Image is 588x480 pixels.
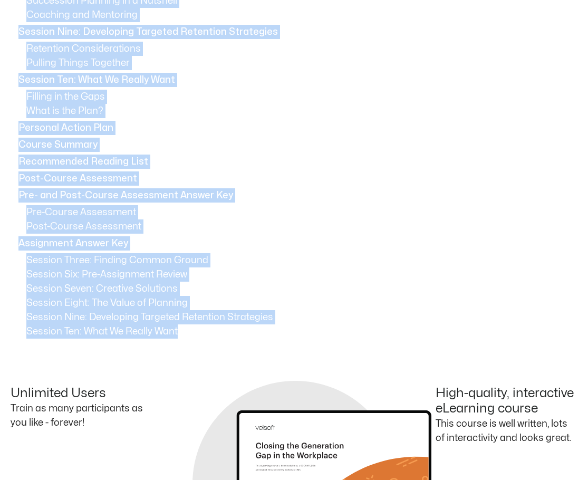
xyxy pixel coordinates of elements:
[26,324,577,339] p: Session Ten: What We Really Want
[26,219,577,234] p: Post-Course Assessment
[18,188,575,203] p: Pre- and Post-Course Assessment Answer Key
[18,236,575,251] p: Assignment Answer Key
[26,282,577,296] p: Session Seven: Creative Solutions
[18,171,575,186] p: Post-Course Assessment
[18,155,575,169] p: Recommended Reading List
[26,296,577,310] p: Session Eight: The Value of Planning
[11,401,152,430] p: Train as many participants as you like - forever!
[26,253,577,267] p: Session Three: Finding Common Ground
[26,90,577,104] p: Filling in the Gaps
[18,138,575,152] p: Course Summary
[26,205,577,219] p: Pre-Course Assessment
[11,386,152,401] h4: Unlimited Users
[18,25,575,39] p: Session Nine: Developing Targeted Retention Strategies
[26,56,577,70] p: Pulling Things Together
[436,417,577,445] p: This course is well written, lots of interactivity and looks great.
[26,104,577,118] p: What is the Plan?
[26,8,577,22] p: Coaching and Mentoring
[18,73,575,87] p: Session Ten: What We Really Want
[26,42,577,56] p: Retention Considerations
[26,310,577,324] p: Session Nine: Developing Targeted Retention Strategies
[436,386,577,417] h4: High-quality, interactive eLearning course
[26,267,577,282] p: Session Six: Pre-Assignment Review
[18,121,575,135] p: Personal Action Plan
